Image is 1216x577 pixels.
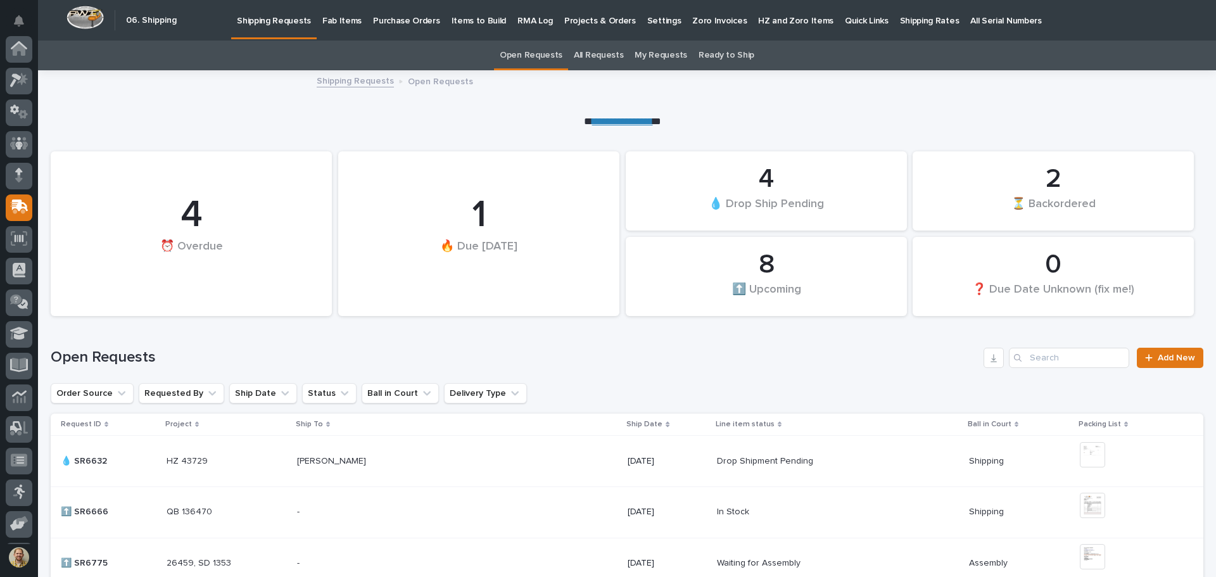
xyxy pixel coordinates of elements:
p: ⬆️ SR6666 [61,504,111,517]
div: 8 [647,249,885,281]
p: Packing List [1079,417,1121,431]
button: Ship Date [229,383,297,403]
span: Add New [1158,353,1195,362]
button: Delivery Type [444,383,527,403]
p: [DATE] [628,456,706,467]
a: All Requests [574,41,623,70]
button: users-avatar [6,544,32,571]
img: Workspace Logo [66,6,104,29]
p: ⬆️ SR6775 [61,555,110,569]
a: Shipping Requests [317,73,394,87]
p: Open Requests [408,73,473,87]
tr: ⬆️ SR6666⬆️ SR6666 QB 136470QB 136470 -- [DATE]In StockIn Stock ShippingShipping [51,486,1203,538]
tr: 💧 SR6632💧 SR6632 HZ 43729HZ 43729 [PERSON_NAME][PERSON_NAME] [DATE]Drop Shipment PendingDrop Ship... [51,435,1203,486]
p: 💧 SR6632 [61,453,110,467]
div: ⏰ Overdue [72,239,310,279]
p: - [297,504,302,517]
p: Shipping [969,504,1006,517]
h2: 06. Shipping [126,15,177,26]
p: - [297,555,302,569]
p: Drop Shipment Pending [717,453,816,467]
div: 💧 Drop Ship Pending [647,196,885,223]
button: Order Source [51,383,134,403]
button: Notifications [6,8,32,34]
button: Status [302,383,357,403]
div: Notifications [16,15,32,35]
p: Ball in Court [968,417,1011,431]
a: Open Requests [500,41,562,70]
button: Ball in Court [362,383,439,403]
a: My Requests [635,41,687,70]
a: Add New [1137,348,1203,368]
p: Project [165,417,192,431]
div: 1 [360,193,598,238]
p: Request ID [61,417,101,431]
p: HZ 43729 [167,453,210,467]
p: Waiting for Assembly [717,555,803,569]
p: Ship To [296,417,323,431]
p: Assembly [969,555,1010,569]
div: 4 [647,163,885,195]
a: Ready to Ship [699,41,754,70]
div: ⏳ Backordered [934,196,1172,223]
p: [PERSON_NAME] [297,453,369,467]
button: Requested By [139,383,224,403]
div: 0 [934,249,1172,281]
p: Ship Date [626,417,662,431]
div: 4 [72,193,310,238]
div: ⬆️ Upcoming [647,282,885,308]
h1: Open Requests [51,348,978,367]
p: [DATE] [628,558,706,569]
p: 26459, SD 1353 [167,555,234,569]
p: Shipping [969,453,1006,467]
p: QB 136470 [167,504,215,517]
div: ❓ Due Date Unknown (fix me!) [934,282,1172,308]
input: Search [1009,348,1129,368]
p: In Stock [717,504,752,517]
p: Line item status [716,417,775,431]
p: [DATE] [628,507,706,517]
div: 🔥 Due [DATE] [360,239,598,279]
div: 2 [934,163,1172,195]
